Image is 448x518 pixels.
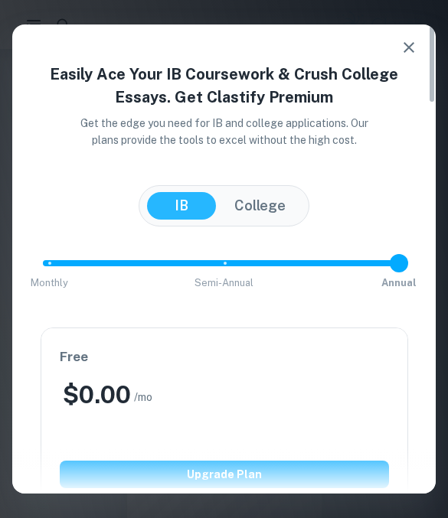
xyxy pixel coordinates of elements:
button: College [219,192,301,220]
span: Monthly [31,277,68,288]
span: Semi-Annual [195,277,253,288]
h4: Easily Ace Your IB Coursework & Crush College Essays. Get Clastify Premium [31,63,417,109]
button: IB [147,192,216,220]
h2: $ 0.00 [63,379,131,412]
span: /mo [134,389,152,406]
p: Get the edge you need for IB and college applications. Our plans provide the tools to excel witho... [70,115,379,148]
h6: Free [60,347,389,367]
span: Annual [381,277,417,288]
